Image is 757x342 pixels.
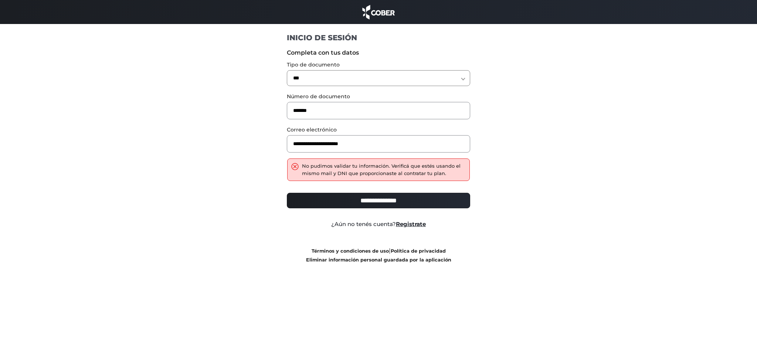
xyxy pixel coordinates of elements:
[360,4,397,20] img: cober_marca.png
[287,48,471,57] label: Completa con tus datos
[287,33,471,42] h1: INICIO DE SESIÓN
[306,257,451,263] a: Eliminar información personal guardada por la aplicación
[287,61,471,69] label: Tipo de documento
[281,220,476,229] div: ¿Aún no tenés cuenta?
[281,246,476,264] div: |
[287,93,471,100] label: Número de documento
[312,248,389,254] a: Términos y condiciones de uso
[396,220,426,228] a: Registrate
[391,248,446,254] a: Política de privacidad
[302,163,466,177] div: No pudimos validar tu información. Verificá que estés usando el mismo mail y DNI que proporcionas...
[287,126,471,134] label: Correo electrónico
